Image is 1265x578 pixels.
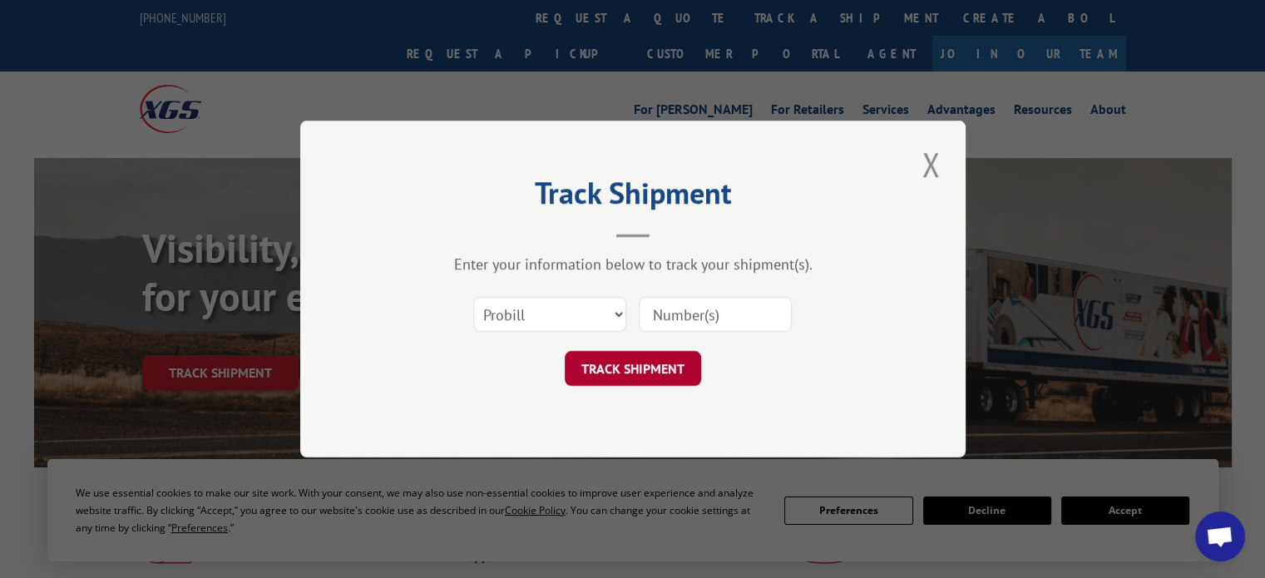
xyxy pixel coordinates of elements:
[639,297,792,332] input: Number(s)
[383,254,882,274] div: Enter your information below to track your shipment(s).
[1195,511,1245,561] a: Open chat
[383,181,882,213] h2: Track Shipment
[565,351,701,386] button: TRACK SHIPMENT
[917,141,945,187] button: Close modal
